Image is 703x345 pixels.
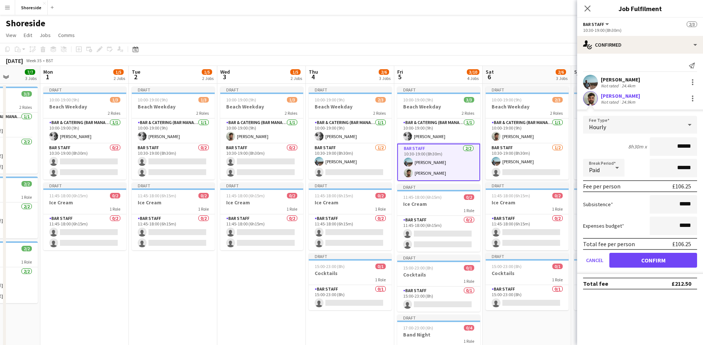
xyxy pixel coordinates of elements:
div: [PERSON_NAME] [601,93,640,99]
h3: Band Night [397,331,480,338]
app-card-role: Bar Staff0/211:45-18:00 (6h15m) [397,216,480,252]
span: 2 Roles [196,110,209,116]
h3: Cocktails [309,270,392,277]
span: 2/2 [21,246,32,251]
app-card-role: Bar Staff0/211:45-18:00 (6h15m) [132,214,215,250]
div: Draft [574,182,657,188]
div: £212.50 [672,280,691,287]
div: [PERSON_NAME] [601,76,640,83]
h3: Ice Cream [220,199,303,206]
div: 8h30m x [628,143,647,150]
div: Draft10:00-19:00 (9h)1/3Beach Weekday2 RolesBar & Catering (Bar Manager)1/110:00-19:00 (9h)[PERSO... [132,87,215,180]
span: 11:45-18:00 (6h15m) [138,193,176,198]
div: Draft [574,87,657,93]
div: Draft11:45-18:00 (6h15m)0/2Ice Cream1 RoleBar Staff0/211:45-18:00 (6h15m) [486,182,569,250]
span: 2/6 [556,69,566,75]
span: 1 Role [463,208,474,213]
span: Sat [486,68,494,75]
span: 10:00-19:00 (9h) [403,97,433,103]
app-card-role: Bar Staff1/210:30-19:00 (8h30m)[PERSON_NAME] [486,144,569,180]
span: 2/3 [375,97,386,103]
h3: Ice Cream [486,199,569,206]
span: 0/2 [464,194,474,200]
label: Expenses budget [583,222,624,229]
h3: Ice Cream [132,199,215,206]
div: Draft [486,253,569,259]
span: Thu [309,68,318,75]
span: Mon [43,68,53,75]
span: 2 Roles [19,104,32,110]
div: Draft [220,182,303,188]
app-card-role: Bar Staff2/210:30-19:00 (8h30m)[PERSON_NAME][PERSON_NAME] [397,144,480,181]
app-job-card: Draft10:00-19:00 (9h)2/3Beach Weekday2 RolesBar & Catering (Bar Manager)1/110:00-19:00 (9h)[PERSO... [486,87,569,180]
span: 10:00-19:00 (9h) [226,97,256,103]
span: 11:45-18:00 (6h15m) [403,194,442,200]
span: 2/3 [552,97,563,103]
app-job-card: Draft11:45-18:00 (6h15m)0/2Ice Cream1 RoleBar Staff0/211:45-18:00 (6h15m) [132,182,215,250]
span: Comms [58,32,75,38]
app-card-role: Bar & Catering (Bar Manager)1/110:00-19:00 (9h)[PERSON_NAME] [220,118,303,144]
label: Subsistence [583,201,613,208]
span: Wed [220,68,230,75]
h3: Beach Weekday [220,103,303,110]
span: 1 Role [375,277,386,282]
div: Draft [574,253,657,259]
span: 0/1 [552,264,563,269]
span: 10:00-19:00 (9h) [49,97,79,103]
div: Draft [397,255,480,261]
div: Total fee [583,280,608,287]
div: [DATE] [6,57,23,64]
span: 1/3 [287,97,297,103]
div: £106.25 [672,240,691,248]
div: Draft10:00-19:00 (9h)1/3Beach Weekday2 RolesBar & Catering (Bar Manager)1/110:00-19:00 (9h)[PERSO... [220,87,303,180]
div: Draft [397,184,480,190]
span: 0/2 [552,193,563,198]
span: 1 Role [552,206,563,212]
h3: Job Fulfilment [577,4,703,13]
app-card-role: Bar Staff0/211:45-18:00 (6h15m) [220,214,303,250]
span: 1 Role [198,206,209,212]
span: 1 Role [463,338,474,344]
span: Hourly [589,123,606,131]
div: BST [46,58,53,63]
span: 1/5 [202,69,212,75]
span: 1 Role [21,259,32,265]
span: Sun [574,68,583,75]
div: Draft10:00-19:00 (9h)1/3Beach Weekday2 RolesBar & Catering (Bar Manager)1/110:00-19:00 (9h)[PERSO... [43,87,126,180]
div: Draft15:00-23:00 (8h)0/1Cocktails1 RoleBar Staff0/115:00-23:00 (8h) [574,253,657,310]
span: 1/5 [290,69,301,75]
app-job-card: Draft15:00-23:00 (8h)0/1Cocktails1 RoleBar Staff0/115:00-23:00 (8h) [397,255,480,312]
app-card-role: Bar Staff0/210:30-19:00 (8h30m) [43,144,126,180]
span: 2 Roles [462,110,474,116]
h3: Ice Cream [397,201,480,207]
span: Tue [132,68,140,75]
app-card-role: Bar & Catering (Bar Manager)1/110:00-19:00 (9h)[PERSON_NAME] [486,118,569,144]
app-card-role: Bar & Catering (Bar Manager)1/110:00-19:00 (9h)[PERSON_NAME] [397,118,480,144]
app-card-role: Bar & Catering (Bar Manager)1/110:00-19:00 (9h)[PERSON_NAME] [132,118,215,144]
span: 11:45-18:00 (6h15m) [315,193,353,198]
a: Comms [55,30,78,40]
app-job-card: Draft11:45-18:00 (6h15m)0/2Ice Cream1 RoleBar Staff0/211:45-18:00 (6h15m) [43,182,126,250]
span: 1 Role [287,206,297,212]
span: 0/2 [198,193,209,198]
span: 17:00-23:00 (6h) [403,325,433,331]
span: 11:45-18:00 (6h15m) [226,193,265,198]
span: 3 [219,73,230,81]
h3: Beach Weekday [574,103,657,110]
div: Draft [309,182,392,188]
button: Confirm [609,253,697,268]
span: 15:00-23:00 (8h) [492,264,522,269]
div: Not rated [601,99,620,105]
div: 24.9km [620,99,637,105]
span: 1 Role [21,194,32,200]
app-card-role: Bar & Catering (Bar Manager)1/110:00-19:00 (9h)[PERSON_NAME] [574,118,657,144]
div: Draft10:00-19:00 (9h)2/3Beach Weekday2 RolesBar & Catering (Bar Manager)1/110:00-19:00 (9h)[PERSO... [309,87,392,180]
h3: Ice Cream [574,199,657,206]
div: Confirmed [577,36,703,54]
span: 1/3 [198,97,209,103]
app-job-card: Draft11:45-18:00 (6h15m)0/2Ice Cream1 RoleBar Staff0/211:45-18:00 (6h15m) [220,182,303,250]
a: Jobs [37,30,54,40]
h3: Beach Weekday [43,103,126,110]
span: 4 [308,73,318,81]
